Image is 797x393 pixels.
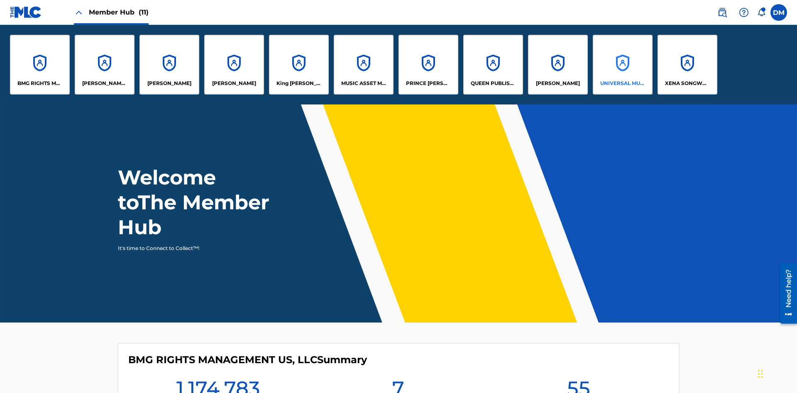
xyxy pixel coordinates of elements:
[739,7,749,17] img: help
[139,8,149,16] span: (11)
[212,80,256,87] p: EYAMA MCSINGER
[10,6,42,18] img: MLC Logo
[406,80,451,87] p: PRINCE MCTESTERSON
[82,80,127,87] p: CLEO SONGWRITER
[398,35,458,95] a: AccountsPRINCE [PERSON_NAME]
[463,35,523,95] a: AccountsQUEEN PUBLISHA
[755,353,797,393] iframe: Chat Widget
[10,35,70,95] a: AccountsBMG RIGHTS MANAGEMENT US, LLC
[758,361,763,386] div: Drag
[528,35,588,95] a: Accounts[PERSON_NAME]
[128,354,367,366] h4: BMG RIGHTS MANAGEMENT US, LLC
[89,7,149,17] span: Member Hub
[75,35,134,95] a: Accounts[PERSON_NAME] SONGWRITER
[770,4,787,21] div: User Menu
[74,7,84,17] img: Close
[118,245,262,252] p: It's time to Connect to Collect™!
[658,35,717,95] a: AccountsXENA SONGWRITER
[593,35,653,95] a: AccountsUNIVERSAL MUSIC PUB GROUP
[536,80,580,87] p: RONALD MCTESTERSON
[774,260,797,328] iframe: Resource Center
[17,80,63,87] p: BMG RIGHTS MANAGEMENT US, LLC
[736,4,752,21] div: Help
[118,165,273,240] h1: Welcome to The Member Hub
[757,8,765,17] div: Notifications
[147,80,191,87] p: ELVIS COSTELLO
[276,80,322,87] p: King McTesterson
[717,7,727,17] img: search
[334,35,394,95] a: AccountsMUSIC ASSET MANAGEMENT (MAM)
[341,80,386,87] p: MUSIC ASSET MANAGEMENT (MAM)
[714,4,731,21] a: Public Search
[665,80,710,87] p: XENA SONGWRITER
[600,80,645,87] p: UNIVERSAL MUSIC PUB GROUP
[139,35,199,95] a: Accounts[PERSON_NAME]
[269,35,329,95] a: AccountsKing [PERSON_NAME]
[471,80,516,87] p: QUEEN PUBLISHA
[204,35,264,95] a: Accounts[PERSON_NAME]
